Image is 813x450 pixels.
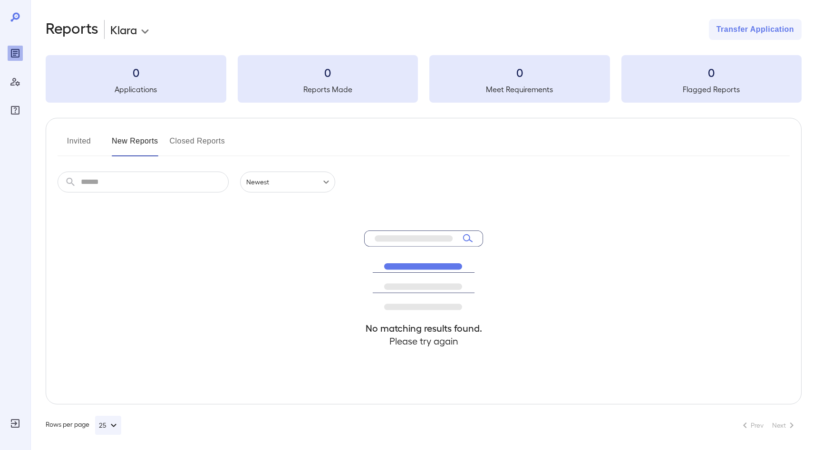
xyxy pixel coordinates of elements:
button: Transfer Application [709,19,802,40]
div: Newest [240,172,335,192]
h3: 0 [429,65,610,80]
h4: Please try again [364,335,483,347]
h3: 0 [621,65,802,80]
h3: 0 [46,65,226,80]
h3: 0 [238,65,418,80]
button: Invited [58,134,100,156]
h5: Meet Requirements [429,84,610,95]
button: 25 [95,416,121,435]
h5: Applications [46,84,226,95]
h2: Reports [46,19,98,40]
summary: 0Applications0Reports Made0Meet Requirements0Flagged Reports [46,55,802,103]
nav: pagination navigation [735,418,802,433]
div: FAQ [8,103,23,118]
h4: No matching results found. [364,322,483,335]
div: Manage Users [8,74,23,89]
h5: Flagged Reports [621,84,802,95]
div: Log Out [8,416,23,431]
div: Reports [8,46,23,61]
button: Closed Reports [170,134,225,156]
p: Klara [110,22,137,37]
button: New Reports [112,134,158,156]
h5: Reports Made [238,84,418,95]
div: Rows per page [46,416,121,435]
